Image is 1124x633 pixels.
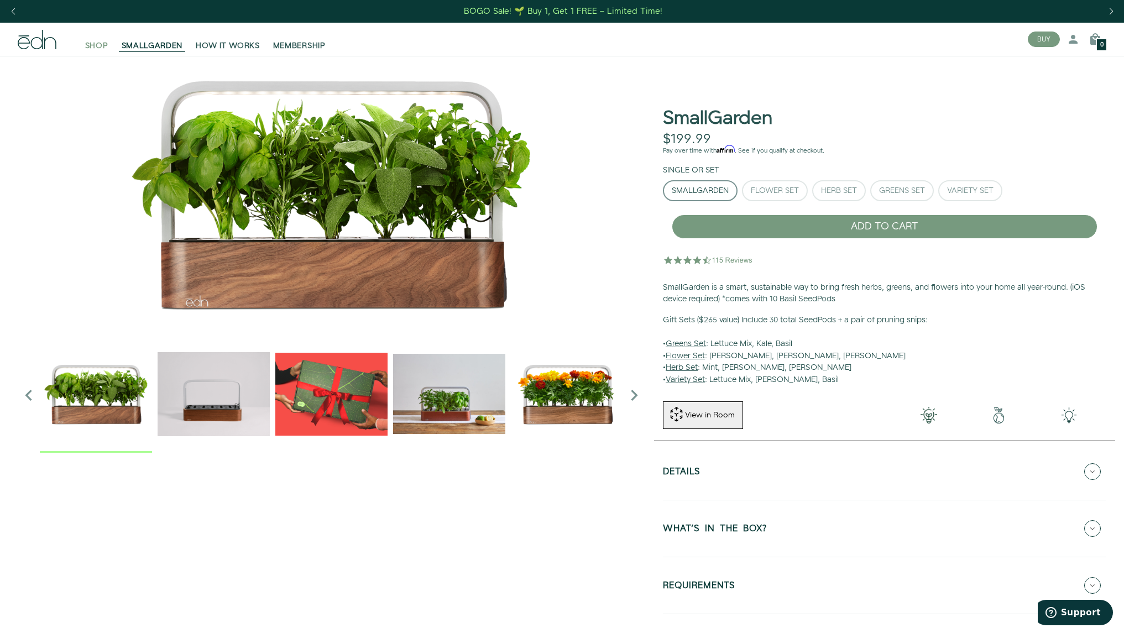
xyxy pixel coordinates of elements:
[666,338,706,349] u: Greens Set
[18,56,645,332] div: 1 / 6
[663,467,700,480] h5: Details
[672,215,1097,239] button: ADD TO CART
[511,338,623,450] img: edn-smallgarden-marigold-hero-SLV-2000px_1024x.png
[663,132,711,148] div: $199.99
[666,374,705,385] u: Variety Set
[511,338,623,453] div: 5 / 6
[40,338,152,450] img: Official-EDN-SMALLGARDEN-HERB-HERO-SLV-2000px_1024x.png
[663,452,1106,491] button: Details
[196,40,259,51] span: HOW IT WORKS
[663,165,719,176] label: Single or Set
[275,338,388,453] div: 3 / 6
[115,27,190,51] a: SMALLGARDEN
[189,27,266,51] a: HOW IT WORKS
[18,56,645,332] img: Official-EDN-SMALLGARDEN-HERB-HERO-SLV-2000px_4096x.png
[158,338,270,450] img: edn-trim-basil.2021-09-07_14_55_24_1024x.gif
[964,407,1034,423] img: green-earth.png
[393,338,505,453] div: 4 / 6
[663,108,772,129] h1: SmallGarden
[742,180,808,201] button: Flower Set
[1028,32,1060,47] button: BUY
[273,40,326,51] span: MEMBERSHIP
[663,401,743,429] button: View in Room
[663,581,735,594] h5: REQUIREMENTS
[79,27,115,51] a: SHOP
[158,338,270,453] div: 2 / 6
[1034,407,1104,423] img: edn-smallgarden-tech.png
[938,180,1002,201] button: Variety Set
[1100,42,1104,48] span: 0
[893,407,964,423] img: 001-light-bulb.png
[663,315,1106,386] p: • : Lettuce Mix, Kale, Basil • : [PERSON_NAME], [PERSON_NAME], [PERSON_NAME] • : Mint, [PERSON_NA...
[1038,600,1113,627] iframe: Opens a widget where you can find more information
[122,40,183,51] span: SMALLGARDEN
[663,180,738,201] button: SmallGarden
[18,384,40,406] i: Previous slide
[947,187,994,195] div: Variety Set
[751,187,799,195] div: Flower Set
[393,338,505,450] img: edn-smallgarden-mixed-herbs-table-product-2000px_1024x.jpg
[812,180,866,201] button: Herb Set
[266,27,332,51] a: MEMBERSHIP
[717,145,735,153] span: Affirm
[663,524,767,537] h5: WHAT'S IN THE BOX?
[463,3,663,20] a: BOGO Sale! 🌱 Buy 1, Get 1 FREE – Limited Time!
[663,146,1106,156] p: Pay over time with . See if you qualify at checkout.
[821,187,857,195] div: Herb Set
[663,509,1106,548] button: WHAT'S IN THE BOX?
[684,410,736,421] div: View in Room
[666,362,698,373] u: Herb Set
[464,6,662,17] div: BOGO Sale! 🌱 Buy 1, Get 1 FREE – Limited Time!
[40,338,152,453] div: 1 / 6
[666,350,705,362] u: Flower Set
[663,315,928,326] b: Gift Sets ($265 value) Include 30 total SeedPods + a pair of pruning snips:
[879,187,925,195] div: Greens Set
[275,338,388,450] img: EMAILS_-_Holiday_21_PT1_28_9986b34a-7908-4121-b1c1-9595d1e43abe_1024x.png
[663,566,1106,605] button: REQUIREMENTS
[663,249,754,271] img: 4.5 star rating
[870,180,934,201] button: Greens Set
[623,384,645,406] i: Next slide
[672,187,729,195] div: SmallGarden
[663,282,1106,306] p: SmallGarden is a smart, sustainable way to bring fresh herbs, greens, and flowers into your home ...
[85,40,108,51] span: SHOP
